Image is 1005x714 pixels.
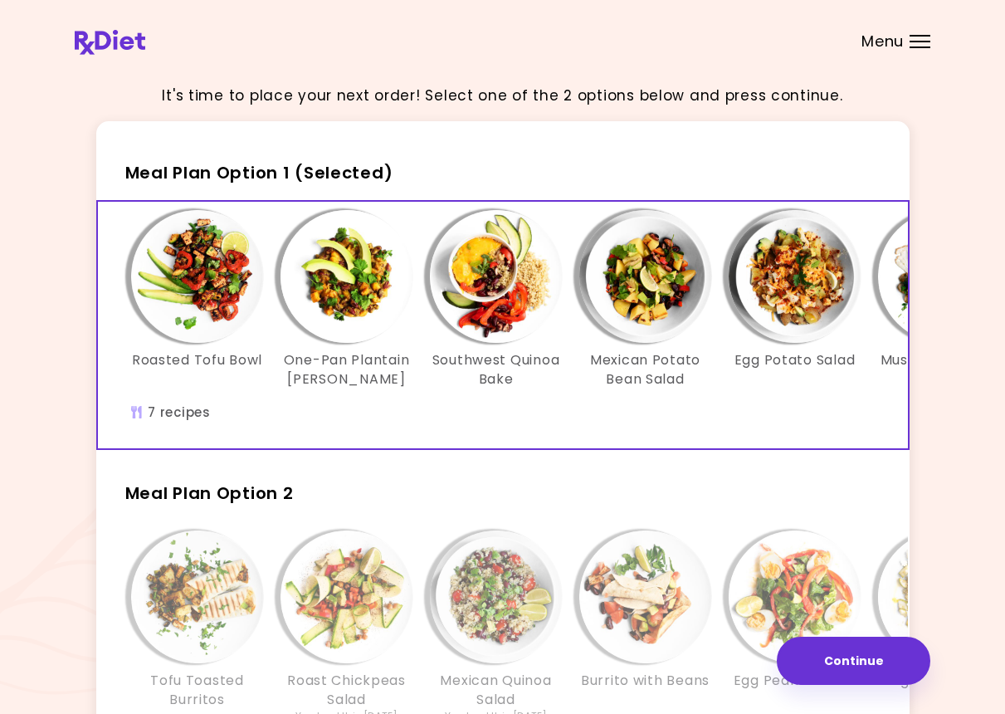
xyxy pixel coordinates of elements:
[734,672,856,690] h3: Egg Peanut Salad
[281,351,413,389] h3: One-Pan Plantain [PERSON_NAME]
[281,672,413,709] h3: Roast Chickpeas Salad
[162,85,842,107] p: It's time to place your next order! Select one of the 2 options below and press continue.
[430,351,563,389] h3: Southwest Quinoa Bake
[581,672,710,690] h3: Burrito with Beans
[579,351,712,389] h3: Mexican Potato Bean Salad
[430,672,563,709] h3: Mexican Quinoa Salad
[272,210,422,389] div: Info - One-Pan Plantain Curry - Meal Plan Option 1 (Selected)
[75,30,145,55] img: RxDiet
[777,637,930,685] button: Continue
[720,210,870,389] div: Info - Egg Potato Salad - Meal Plan Option 1 (Selected)
[131,672,264,709] h3: Tofu Toasted Burritos
[734,351,856,369] h3: Egg Potato Salad
[125,161,393,184] span: Meal Plan Option 1 (Selected)
[132,351,262,369] h3: Roasted Tofu Bowl
[125,482,294,505] span: Meal Plan Option 2
[123,210,272,389] div: Info - Roasted Tofu Bowl - Meal Plan Option 1 (Selected)
[422,210,571,389] div: Info - Southwest Quinoa Bake - Meal Plan Option 1 (Selected)
[861,34,904,49] span: Menu
[571,210,720,389] div: Info - Mexican Potato Bean Salad - Meal Plan Option 1 (Selected)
